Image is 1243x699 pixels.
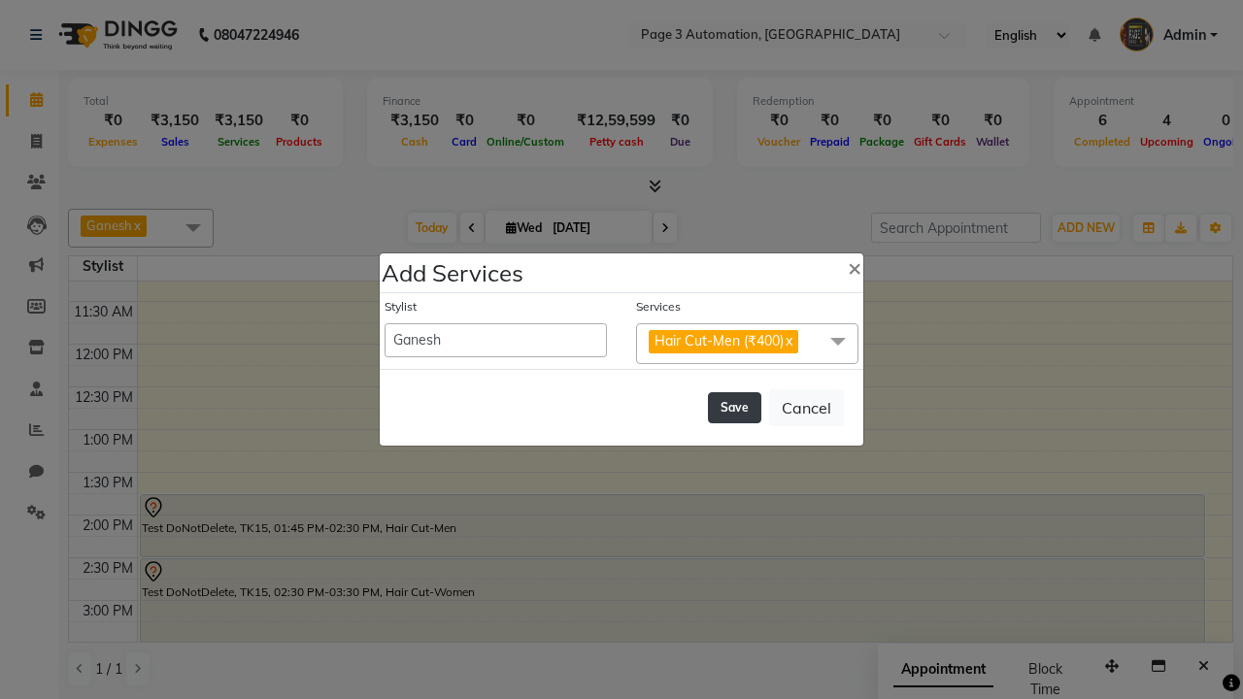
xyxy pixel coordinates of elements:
[784,332,792,349] a: x
[708,392,761,423] button: Save
[382,255,523,290] h4: Add Services
[848,252,861,282] span: ×
[385,298,417,316] label: Stylist
[636,298,681,316] label: Services
[769,389,844,426] button: Cancel
[832,240,877,294] button: Close
[655,332,784,349] span: Hair Cut-Men (₹400)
